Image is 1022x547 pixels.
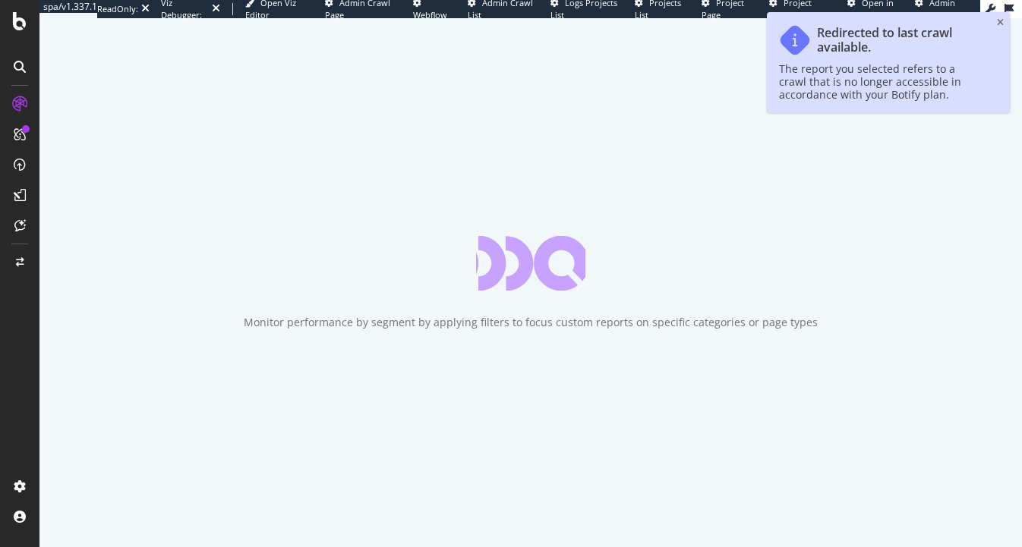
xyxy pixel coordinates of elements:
[97,3,138,15] div: ReadOnly:
[779,62,983,101] div: The report you selected refers to a crawl that is no longer accessible in accordance with your Bo...
[817,26,983,55] div: Redirected to last crawl available.
[476,236,585,291] div: animation
[997,18,1004,27] div: close toast
[244,315,818,330] div: Monitor performance by segment by applying filters to focus custom reports on specific categories...
[413,9,447,20] span: Webflow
